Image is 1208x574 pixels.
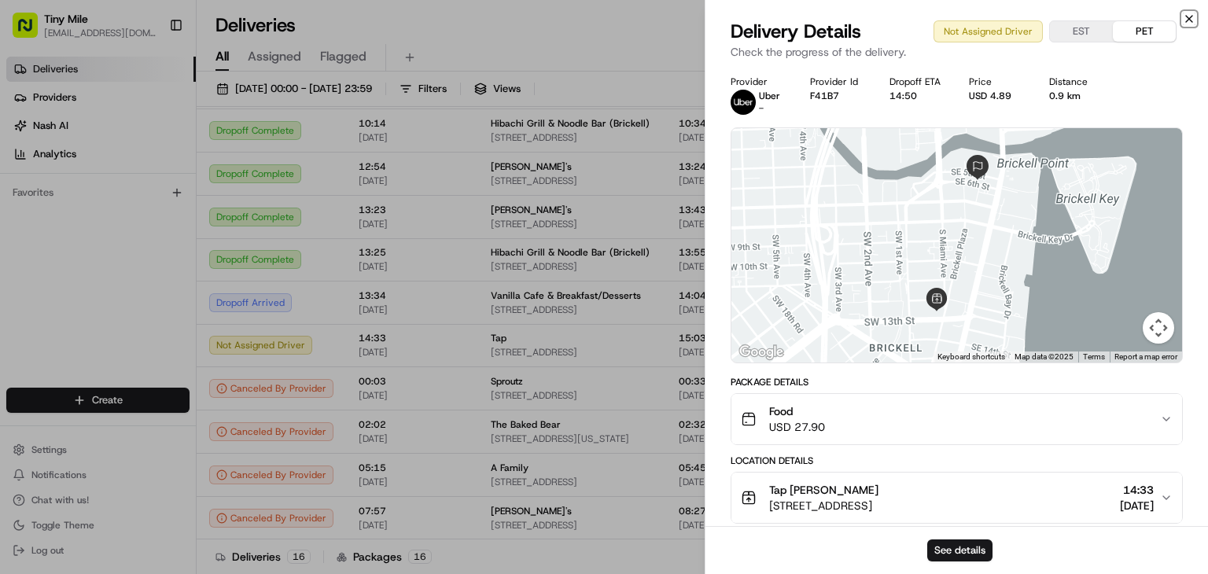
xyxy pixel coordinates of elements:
[927,539,993,561] button: See details
[735,342,787,362] img: Google
[53,166,199,178] div: We're available if you need us!
[735,342,787,362] a: Open this area in Google Maps (opens a new window)
[769,482,878,498] span: Tap [PERSON_NAME]
[133,230,145,242] div: 💻
[1120,482,1154,498] span: 14:33
[1049,90,1103,102] div: 0.9 km
[127,222,259,250] a: 💻API Documentation
[267,155,286,174] button: Start new chat
[1113,21,1176,42] button: PET
[16,16,47,47] img: Nash
[769,419,825,435] span: USD 27.90
[731,75,785,88] div: Provider
[1114,352,1177,361] a: Report a map error
[969,90,1023,102] div: USD 4.89
[937,351,1005,362] button: Keyboard shortcuts
[9,222,127,250] a: 📗Knowledge Base
[1120,498,1154,513] span: [DATE]
[759,90,780,102] span: Uber
[759,102,764,115] span: -
[731,473,1182,523] button: Tap [PERSON_NAME][STREET_ADDRESS]14:33[DATE]
[731,376,1183,388] div: Package Details
[889,90,944,102] div: 14:50
[769,498,878,513] span: [STREET_ADDRESS]
[889,75,944,88] div: Dropoff ETA
[16,230,28,242] div: 📗
[731,454,1183,467] div: Location Details
[111,266,190,278] a: Powered byPylon
[157,267,190,278] span: Pylon
[1143,312,1174,344] button: Map camera controls
[1050,21,1113,42] button: EST
[1015,352,1074,361] span: Map data ©2025
[16,150,44,178] img: 1736555255976-a54dd68f-1ca7-489b-9aae-adbdc363a1c4
[53,150,258,166] div: Start new chat
[810,90,839,102] button: F41B7
[31,228,120,244] span: Knowledge Base
[810,75,864,88] div: Provider Id
[1049,75,1103,88] div: Distance
[731,44,1183,60] p: Check the progress of the delivery.
[16,63,286,88] p: Welcome 👋
[769,403,825,419] span: Food
[731,19,861,44] span: Delivery Details
[731,394,1182,444] button: FoodUSD 27.90
[1083,352,1105,361] a: Terms (opens in new tab)
[969,75,1023,88] div: Price
[731,90,756,115] img: uber-new-logo.jpeg
[149,228,252,244] span: API Documentation
[41,101,260,118] input: Clear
